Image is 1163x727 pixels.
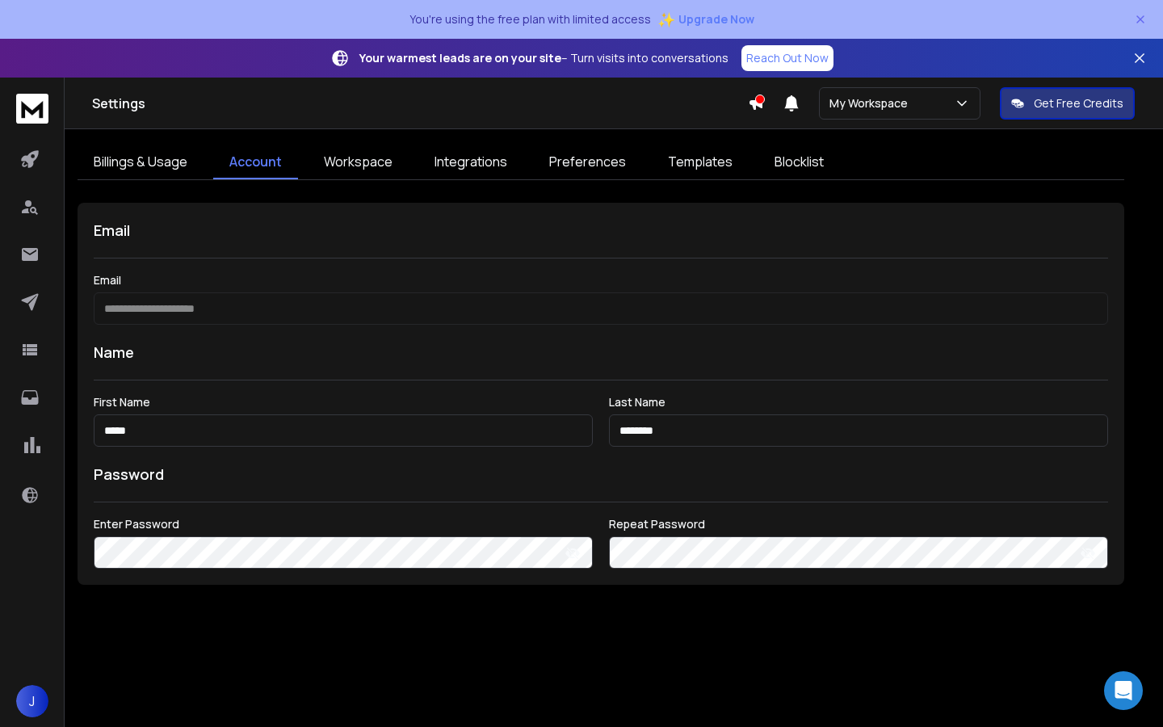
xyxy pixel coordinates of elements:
a: Workspace [308,145,409,179]
label: Email [94,275,1108,286]
p: Reach Out Now [746,50,829,66]
button: J [16,685,48,717]
p: You're using the free plan with limited access [409,11,651,27]
label: First Name [94,397,593,408]
h1: Password [94,463,164,485]
a: Templates [652,145,749,179]
span: Upgrade Now [678,11,754,27]
a: Billings & Usage [78,145,204,179]
p: My Workspace [829,95,914,111]
img: logo [16,94,48,124]
button: ✨Upgrade Now [657,3,754,36]
h1: Name [94,341,1108,363]
label: Last Name [609,397,1108,408]
p: – Turn visits into conversations [359,50,728,66]
strong: Your warmest leads are on your site [359,50,561,65]
a: Blocklist [758,145,840,179]
div: Open Intercom Messenger [1104,671,1143,710]
a: Preferences [533,145,642,179]
label: Enter Password [94,519,593,530]
span: ✨ [657,8,675,31]
button: Get Free Credits [1000,87,1135,120]
h1: Settings [92,94,748,113]
p: Get Free Credits [1034,95,1123,111]
a: Account [213,145,298,179]
label: Repeat Password [609,519,1108,530]
a: Reach Out Now [741,45,833,71]
h1: Email [94,219,1108,242]
a: Integrations [418,145,523,179]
